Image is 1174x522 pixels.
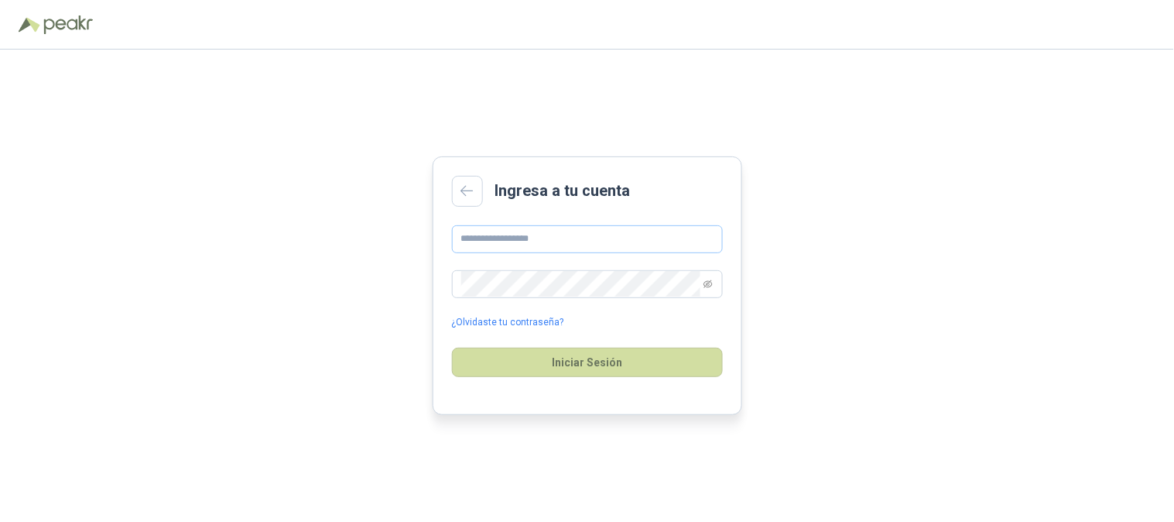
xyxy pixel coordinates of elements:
img: Peakr [43,15,93,34]
h2: Ingresa a tu cuenta [495,179,631,203]
button: Iniciar Sesión [452,348,723,377]
img: Logo [19,17,40,33]
span: eye-invisible [703,280,713,289]
a: ¿Olvidaste tu contraseña? [452,315,564,330]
